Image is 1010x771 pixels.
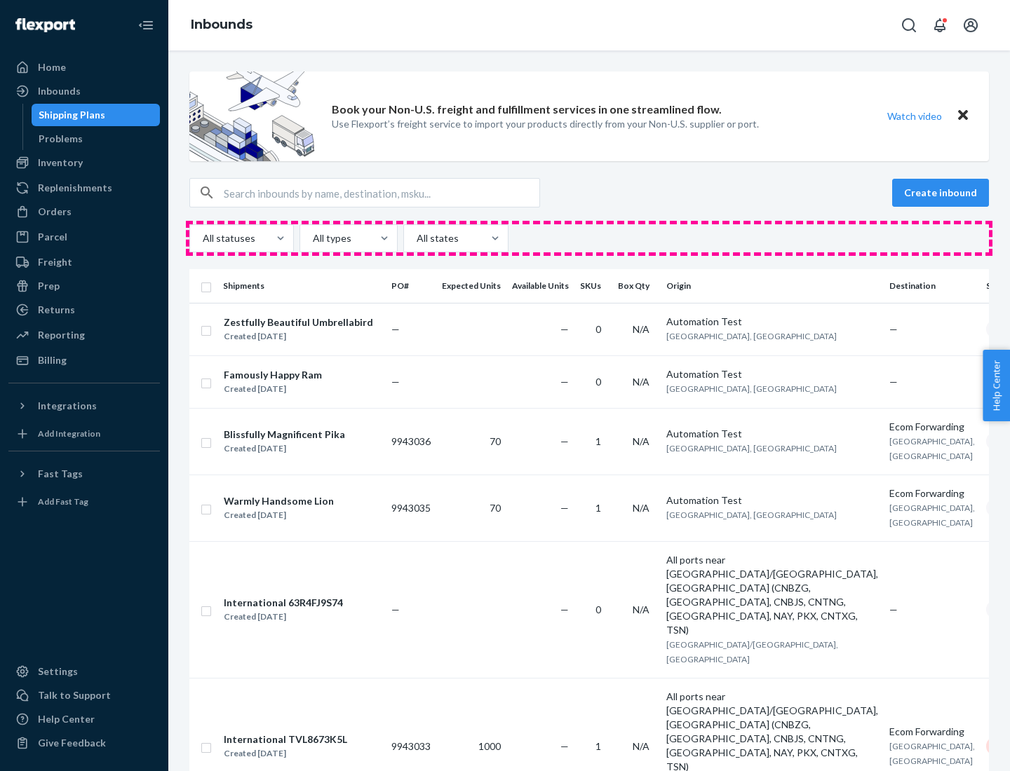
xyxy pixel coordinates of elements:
[224,428,345,442] div: Blissfully Magnificent Pika
[666,383,837,394] span: [GEOGRAPHIC_DATA], [GEOGRAPHIC_DATA]
[8,463,160,485] button: Fast Tags
[38,496,88,507] div: Add Fast Tag
[38,279,60,293] div: Prep
[32,128,161,150] a: Problems
[224,442,345,456] div: Created [DATE]
[38,156,83,170] div: Inventory
[224,382,322,396] div: Created [DATE]
[478,740,501,752] span: 1000
[38,255,72,269] div: Freight
[8,708,160,730] a: Help Center
[8,151,160,174] a: Inventory
[38,60,66,74] div: Home
[633,376,649,388] span: N/A
[8,200,160,223] a: Orders
[889,420,975,434] div: Ecom Forwarding
[595,323,601,335] span: 0
[332,102,722,118] p: Book your Non-U.S. freight and fulfillment services in one streamlined flow.
[38,328,85,342] div: Reporting
[224,610,343,624] div: Created [DATE]
[8,684,160,707] a: Talk to Support
[391,323,400,335] span: —
[889,376,898,388] span: —
[666,510,837,520] span: [GEOGRAPHIC_DATA], [GEOGRAPHIC_DATA]
[391,376,400,388] span: —
[957,11,985,39] button: Open account menu
[889,725,975,739] div: Ecom Forwarding
[983,350,1010,421] button: Help Center
[889,603,898,615] span: —
[666,315,878,329] div: Automation Test
[224,368,322,382] div: Famously Happy Ram
[38,181,112,195] div: Replenishments
[38,736,106,750] div: Give Feedback
[895,11,923,39] button: Open Search Box
[506,269,574,303] th: Available Units
[8,423,160,445] a: Add Integration
[633,502,649,514] span: N/A
[32,104,161,126] a: Shipping Plans
[926,11,954,39] button: Open notifications
[217,269,386,303] th: Shipments
[8,299,160,321] a: Returns
[666,493,878,507] div: Automation Test
[889,436,975,461] span: [GEOGRAPHIC_DATA], [GEOGRAPHIC_DATA]
[224,315,373,329] div: Zestfully Beautiful Umbrellabird
[633,435,649,447] span: N/A
[490,435,501,447] span: 70
[633,603,649,615] span: N/A
[332,117,759,131] p: Use Flexport’s freight service to import your products directly from your Non-U.S. supplier or port.
[191,17,252,32] a: Inbounds
[386,475,436,541] td: 9943035
[8,226,160,248] a: Parcel
[38,205,72,219] div: Orders
[560,323,569,335] span: —
[38,399,97,413] div: Integrations
[224,508,334,522] div: Created [DATE]
[666,443,837,453] span: [GEOGRAPHIC_DATA], [GEOGRAPHIC_DATA]
[560,740,569,752] span: —
[39,132,83,146] div: Problems
[884,269,981,303] th: Destination
[38,428,100,439] div: Add Integration
[490,502,501,514] span: 70
[311,231,313,245] input: All types
[436,269,506,303] th: Expected Units
[8,251,160,273] a: Freight
[666,331,837,341] span: [GEOGRAPHIC_DATA], [GEOGRAPHIC_DATA]
[391,603,400,615] span: —
[415,231,417,245] input: All states
[560,376,569,388] span: —
[38,664,78,678] div: Settings
[633,323,649,335] span: N/A
[954,106,972,126] button: Close
[8,491,160,513] a: Add Fast Tag
[224,329,373,343] div: Created [DATE]
[889,503,975,528] span: [GEOGRAPHIC_DATA], [GEOGRAPHIC_DATA]
[38,84,81,98] div: Inbounds
[224,494,334,508] div: Warmly Handsome Lion
[612,269,661,303] th: Box Qty
[201,231,203,245] input: All statuses
[224,596,343,610] div: International 63R4FJ9S74
[889,486,975,500] div: Ecom Forwarding
[8,349,160,371] a: Billing
[878,106,951,126] button: Watch video
[666,367,878,381] div: Automation Test
[595,502,601,514] span: 1
[889,323,898,335] span: —
[595,740,601,752] span: 1
[633,740,649,752] span: N/A
[38,712,95,726] div: Help Center
[666,427,878,441] div: Automation Test
[661,269,884,303] th: Origin
[8,732,160,754] button: Give Feedback
[38,467,83,481] div: Fast Tags
[574,269,612,303] th: SKUs
[38,303,75,317] div: Returns
[38,353,67,367] div: Billing
[8,324,160,346] a: Reporting
[560,603,569,615] span: —
[8,660,160,683] a: Settings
